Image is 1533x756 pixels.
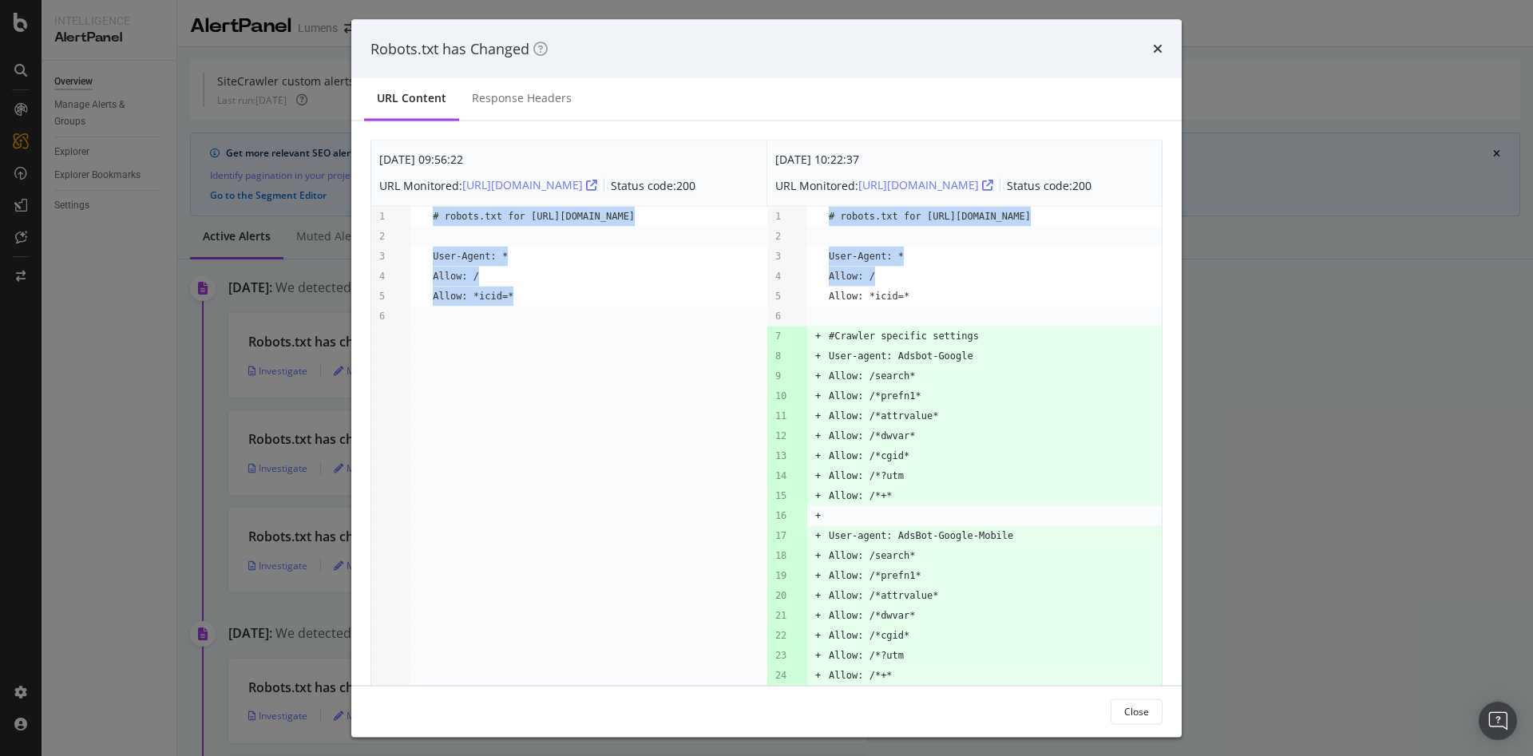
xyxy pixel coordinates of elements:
pre: 1 [379,207,385,227]
pre: Allow: /*cgid* [829,626,909,646]
div: modal [351,19,1182,737]
pre: Allow: *icid=* [829,287,909,307]
pre: 14 [775,466,786,486]
div: URL Monitored: Status code: 200 [379,172,695,198]
button: Close [1111,699,1163,724]
pre: 9 [775,366,781,386]
pre: User-Agent: * [433,247,508,267]
pre: 24 [775,666,786,686]
div: Close [1124,704,1149,718]
pre: 7 [775,327,781,346]
pre: + [815,426,821,446]
div: URL Monitored: Status code: 200 [775,172,1091,198]
div: URL Content [377,90,446,106]
pre: Allow: /*+* [829,666,892,686]
pre: Allow: /*prefn1* [829,566,921,586]
pre: 11 [775,406,786,426]
pre: + [815,366,821,386]
button: [URL][DOMAIN_NAME] [858,172,993,198]
pre: User-Agent: * [829,247,904,267]
a: [URL][DOMAIN_NAME] [462,177,597,192]
pre: + [815,606,821,626]
div: Open Intercom Messenger [1479,702,1517,740]
pre: 20 [775,586,786,606]
pre: # robots.txt for [URL][DOMAIN_NAME] [829,207,1031,227]
pre: + [815,486,821,506]
pre: 5 [775,287,781,307]
pre: 4 [379,267,385,287]
pre: Allow: *icid=* [433,287,513,307]
pre: #Crawler specific settings [829,327,979,346]
pre: + [815,526,821,546]
pre: Allow: /*?utm [829,466,904,486]
pre: 19 [775,566,786,586]
pre: Allow: /*?utm [829,646,904,666]
pre: Allow: / [829,267,875,287]
pre: Allow: /search* [829,546,915,566]
pre: 17 [775,526,786,546]
pre: + [815,327,821,346]
pre: Allow: /*+* [829,486,892,506]
div: [URL][DOMAIN_NAME] [462,177,597,193]
div: times [1153,38,1163,59]
pre: # robots.txt for [URL][DOMAIN_NAME] [433,207,635,227]
pre: User-agent: AdsBot-Google-Mobile [829,526,1013,546]
pre: + [815,546,821,566]
pre: Allow: /*dwvar* [829,426,915,446]
pre: + [815,506,821,526]
pre: + [815,386,821,406]
pre: + [815,646,821,666]
pre: + [815,346,821,366]
pre: 2 [775,227,781,247]
pre: + [815,666,821,686]
pre: + [815,466,821,486]
pre: Allow: /*attrvalue* [829,586,938,606]
pre: Allow: /*cgid* [829,446,909,466]
div: Response Headers [472,90,572,106]
pre: 6 [379,307,385,327]
pre: 16 [775,506,786,526]
pre: 22 [775,626,786,646]
pre: 18 [775,546,786,566]
pre: 4 [775,267,781,287]
pre: 2 [379,227,385,247]
pre: + [815,586,821,606]
pre: 8 [775,346,781,366]
a: [URL][DOMAIN_NAME] [858,177,993,192]
pre: 5 [379,287,385,307]
button: [URL][DOMAIN_NAME] [462,172,597,198]
pre: 23 [775,646,786,666]
pre: Allow: /*attrvalue* [829,406,938,426]
pre: 21 [775,606,786,626]
pre: 1 [775,207,781,227]
div: [DATE] 10:22:37 [775,149,1091,169]
pre: 6 [775,307,781,327]
pre: Allow: / [433,267,479,287]
pre: 15 [775,486,786,506]
pre: + [815,566,821,586]
pre: 13 [775,446,786,466]
pre: 10 [775,386,786,406]
pre: 12 [775,426,786,446]
pre: 3 [379,247,385,267]
pre: Allow: /*prefn1* [829,386,921,406]
pre: Allow: /search* [829,366,915,386]
pre: 3 [775,247,781,267]
pre: + [815,406,821,426]
pre: User-agent: Adsbot-Google [829,346,973,366]
pre: + [815,626,821,646]
div: Robots.txt has Changed [370,38,548,59]
pre: + [815,446,821,466]
div: [DATE] 09:56:22 [379,149,695,169]
div: [URL][DOMAIN_NAME] [858,177,993,193]
pre: Allow: /*dwvar* [829,606,915,626]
